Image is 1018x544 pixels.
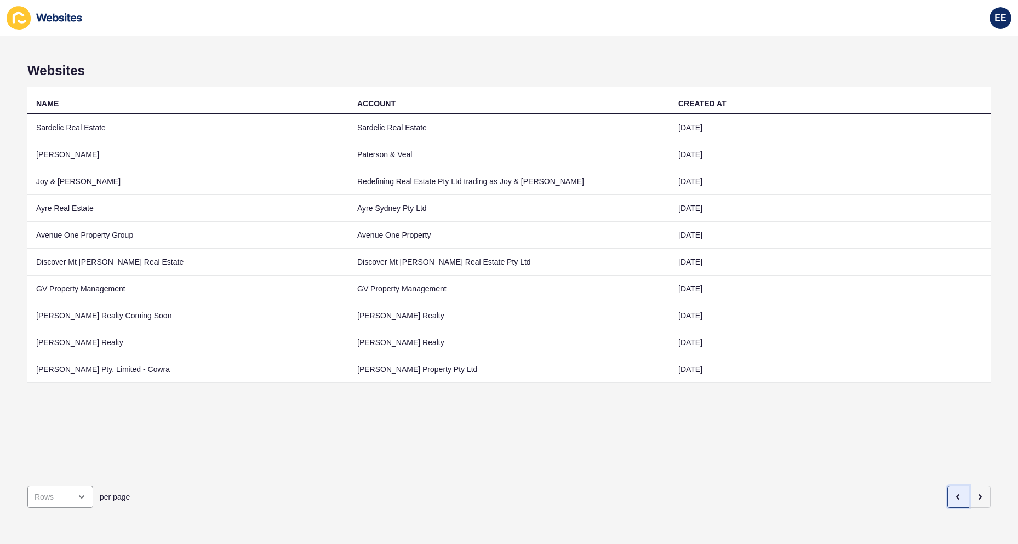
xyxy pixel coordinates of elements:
td: [DATE] [670,356,991,383]
td: [DATE] [670,195,991,222]
td: [DATE] [670,168,991,195]
div: open menu [27,486,93,508]
td: [PERSON_NAME] Realty [348,329,670,356]
td: [DATE] [670,276,991,302]
td: Avenue One Property [348,222,670,249]
td: Discover Mt [PERSON_NAME] Real Estate [27,249,348,276]
td: [DATE] [670,329,991,356]
td: [PERSON_NAME] Property Pty Ltd [348,356,670,383]
td: Sardelic Real Estate [27,114,348,141]
div: ACCOUNT [357,98,396,109]
div: CREATED AT [678,98,727,109]
td: GV Property Management [27,276,348,302]
td: [DATE] [670,222,991,249]
h1: Websites [27,63,991,78]
td: Joy & [PERSON_NAME] [27,168,348,195]
td: Paterson & Veal [348,141,670,168]
td: Sardelic Real Estate [348,114,670,141]
td: Redefining Real Estate Pty Ltd trading as Joy & [PERSON_NAME] [348,168,670,195]
td: [DATE] [670,114,991,141]
span: EE [994,13,1006,24]
td: [PERSON_NAME] Realty [348,302,670,329]
div: NAME [36,98,59,109]
td: Ayre Sydney Pty Ltd [348,195,670,222]
td: Ayre Real Estate [27,195,348,222]
td: Avenue One Property Group [27,222,348,249]
td: [PERSON_NAME] Realty Coming Soon [27,302,348,329]
td: [DATE] [670,249,991,276]
td: GV Property Management [348,276,670,302]
td: [PERSON_NAME] Realty [27,329,348,356]
td: [DATE] [670,141,991,168]
td: [PERSON_NAME] Pty. Limited - Cowra [27,356,348,383]
td: Discover Mt [PERSON_NAME] Real Estate Pty Ltd [348,249,670,276]
span: per page [100,491,130,502]
td: [DATE] [670,302,991,329]
td: [PERSON_NAME] [27,141,348,168]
